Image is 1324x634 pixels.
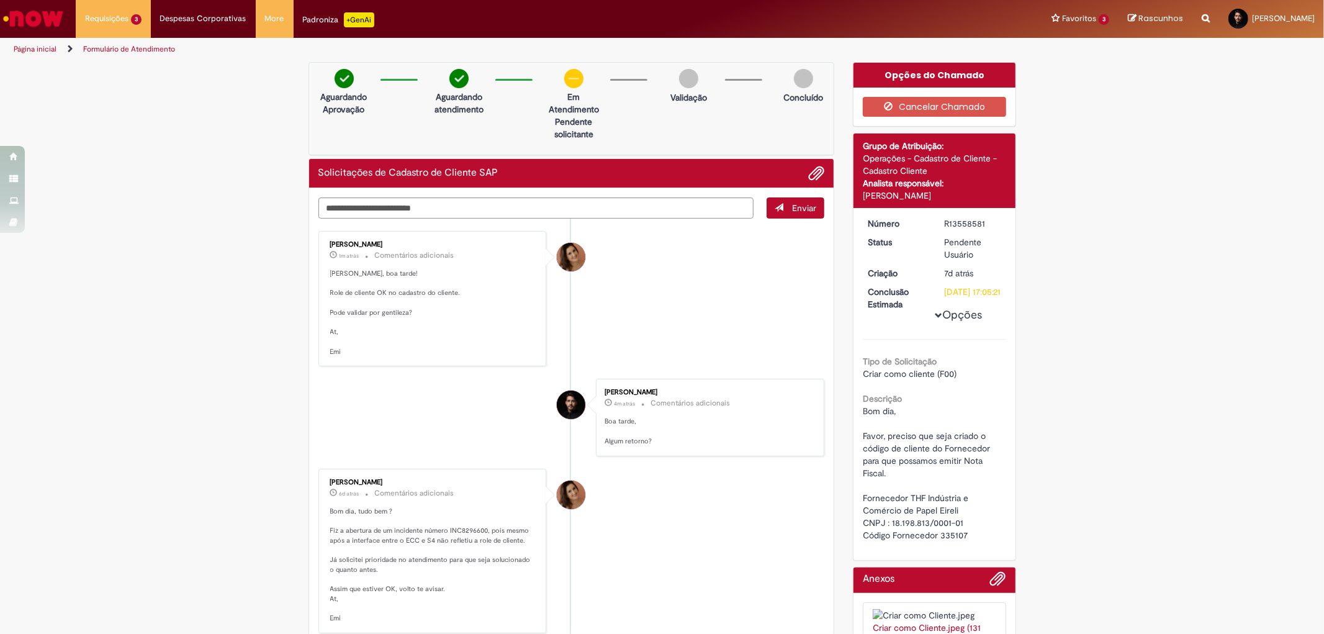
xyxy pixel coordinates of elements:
dt: Conclusão Estimada [858,286,935,310]
p: Em Atendimento [544,91,604,115]
b: Descrição [863,393,902,404]
p: Bom dia, tudo bem ? Fiz a abertura de um incidente número INC8296600, pois mesmo após a interface... [330,507,537,623]
div: Operações - Cadastro de Cliente - Cadastro Cliente [863,152,1006,177]
p: Pendente solicitante [544,115,604,140]
dt: Número [858,217,935,230]
div: Grupo de Atribuição: [863,140,1006,152]
div: Analista responsável: [863,177,1006,189]
div: [PERSON_NAME] [863,189,1006,202]
p: Aguardando Aprovação [314,91,374,115]
img: check-circle-green.png [335,69,354,88]
span: [PERSON_NAME] [1252,13,1315,24]
button: Enviar [767,197,824,219]
p: [PERSON_NAME], boa tarde! Role de cliente OK no cadastro do cliente. Pode validar por gentileza? ... [330,269,537,356]
div: [PERSON_NAME] [330,241,537,248]
div: [PERSON_NAME] [605,389,811,396]
div: [PERSON_NAME] [330,479,537,486]
img: img-circle-grey.png [794,69,813,88]
time: 29/09/2025 13:45:00 [340,252,359,260]
div: Pendente Usuário [944,236,1002,261]
div: Emiliane Dias De Souza [557,243,585,271]
p: Concluído [783,91,823,104]
span: 7d atrás [944,268,973,279]
p: +GenAi [344,12,374,27]
dt: Criação [858,267,935,279]
span: 3 [1099,14,1109,25]
a: Formulário de Atendimento [83,44,175,54]
time: 29/09/2025 13:41:59 [614,400,635,407]
div: Emiliane Dias De Souza [557,481,585,509]
span: 4m atrás [614,400,635,407]
h2: Solicitações de Cadastro de Cliente SAP Histórico de tíquete [318,168,498,179]
button: Adicionar anexos [808,165,824,181]
small: Comentários adicionais [375,488,454,499]
dt: Status [858,236,935,248]
span: Rascunhos [1138,12,1183,24]
img: check-circle-green.png [449,69,469,88]
time: 24/09/2025 09:04:35 [340,490,359,497]
span: Bom dia, Favor, preciso que seja criado o código de cliente do Fornecedor para que possamos emiti... [863,405,993,541]
small: Comentários adicionais [651,398,730,409]
span: Despesas Corporativas [160,12,246,25]
p: Aguardando atendimento [429,91,489,115]
h2: Anexos [863,574,894,585]
div: [DATE] 17:05:21 [944,286,1002,298]
p: Boa tarde, Algum retorno? [605,417,811,446]
div: Pedro Lucas Braga Gomes [557,391,585,419]
a: Página inicial [14,44,56,54]
img: circle-minus.png [564,69,583,88]
img: Criar como Cliente.jpeg [873,609,996,622]
textarea: Digite sua mensagem aqui... [318,197,754,219]
div: R13558581 [944,217,1002,230]
img: img-circle-grey.png [679,69,698,88]
span: 3 [131,14,142,25]
span: More [265,12,284,25]
div: 23/09/2025 11:27:54 [944,267,1002,279]
b: Tipo de Solicitação [863,356,937,367]
time: 23/09/2025 11:27:54 [944,268,973,279]
small: Comentários adicionais [375,250,454,261]
span: Enviar [792,202,816,214]
div: Opções do Chamado [853,63,1016,88]
button: Cancelar Chamado [863,97,1006,117]
span: Criar como cliente (F00) [863,368,957,379]
a: Rascunhos [1128,13,1183,25]
div: Padroniza [303,12,374,27]
span: 1m atrás [340,252,359,260]
ul: Trilhas de página [9,38,873,61]
span: Favoritos [1062,12,1096,25]
p: Validação [670,91,707,104]
span: 6d atrás [340,490,359,497]
img: ServiceNow [1,6,65,31]
button: Adicionar anexos [990,571,1006,593]
span: Requisições [85,12,128,25]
